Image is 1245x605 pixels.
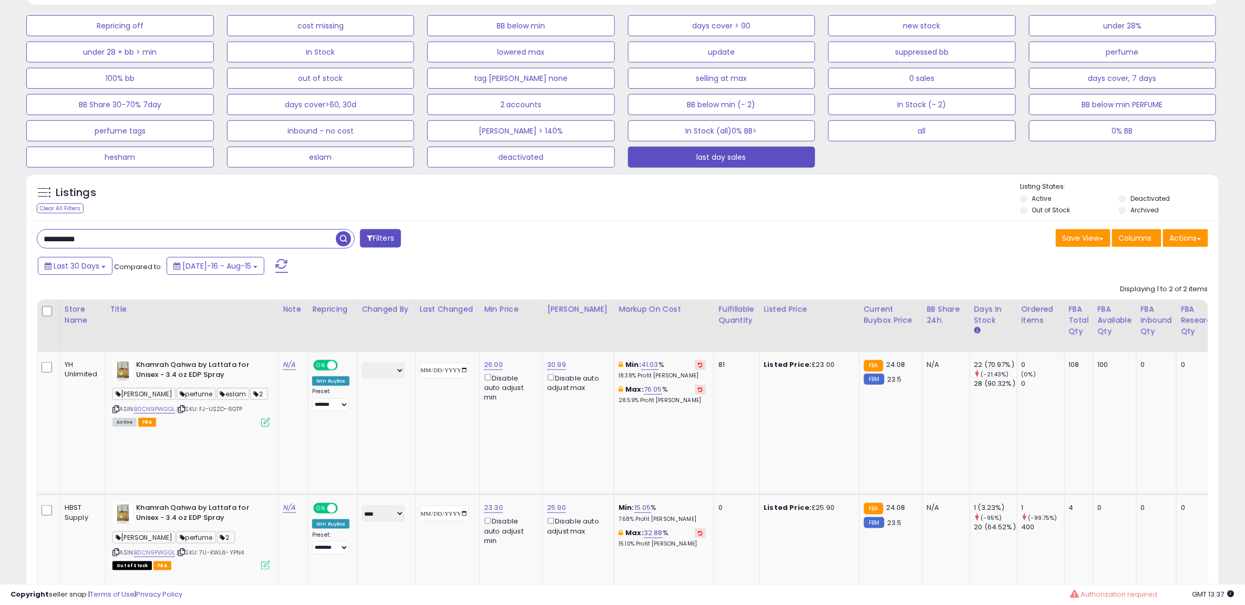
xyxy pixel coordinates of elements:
th: CSV column name: cust_attr_1_Last Changed [415,300,480,352]
div: 22 (70.97%) [974,360,1017,370]
button: perfume tags [26,120,214,141]
a: Terms of Use [90,589,135,599]
small: (-21.43%) [981,370,1009,378]
th: CSV column name: cust_attr_2_Changed by [357,300,415,352]
div: Win BuyBox [312,376,349,386]
button: BB Share 30-70% 7day [26,94,214,115]
button: under 28 + bb > min [26,42,214,63]
div: £25.90 [764,503,851,512]
div: 0 [1141,360,1169,370]
button: out of stock [227,68,415,89]
button: BB below min PERFUME [1029,94,1217,115]
div: Repricing [312,304,353,315]
span: OFF [336,361,353,370]
a: N/A [283,503,295,513]
div: Disable auto adjust max [547,516,606,536]
button: update [628,42,816,63]
div: 0 [1181,360,1225,370]
label: Archived [1131,206,1159,214]
button: Actions [1163,229,1208,247]
a: N/A [283,360,295,370]
span: All listings currently available for purchase on Amazon [112,418,137,427]
span: 23.5 [887,518,902,528]
div: FBA Total Qty [1069,304,1089,337]
label: Active [1032,194,1052,203]
label: Out of Stock [1032,206,1071,214]
a: Privacy Policy [136,589,182,599]
label: Deactivated [1131,194,1170,203]
small: FBM [864,374,884,385]
div: % [619,360,706,380]
button: selling at max [628,68,816,89]
div: N/A [927,360,962,370]
div: % [619,528,706,548]
a: 23.30 [484,503,503,513]
button: Filters [360,229,401,248]
button: 0% BB [1029,120,1217,141]
b: Listed Price: [764,360,812,370]
button: days cover > 90 [628,15,816,36]
div: Listed Price [764,304,855,315]
div: Preset: [312,388,349,412]
span: [DATE]-16 - Aug-15 [182,261,251,271]
span: ON [314,504,327,513]
b: Khamrah Qahwa by Lattafa for Unisex - 3.4 oz EDP Spray [136,503,264,525]
span: 2 [250,388,268,400]
div: 0 [1141,503,1169,512]
div: Note [283,304,303,315]
div: YH Unlimited [65,360,97,379]
b: Min: [625,360,641,370]
span: Compared to: [114,262,162,272]
button: all [828,120,1016,141]
a: 25.90 [547,503,566,513]
div: 0 [718,503,751,512]
div: FBA Available Qty [1097,304,1131,337]
span: | SKU: FJ-US2D-6GTP [177,405,242,413]
button: 100% bb [26,68,214,89]
div: seller snap | | [11,590,182,600]
div: 0 [1181,503,1225,512]
span: eslam [217,388,250,400]
th: The percentage added to the cost of goods (COGS) that forms the calculator for Min & Max prices. [614,300,714,352]
span: Last 30 Days [54,261,99,271]
div: Current Buybox Price [864,304,918,326]
span: FBA [153,561,171,570]
div: 0 [1022,360,1064,370]
p: 18.38% Profit [PERSON_NAME] [619,372,706,380]
a: 15.05 [634,503,651,513]
button: last day sales [628,147,816,168]
button: days cover, 7 days [1029,68,1217,89]
img: 41K4MxdsroL._SL40_.jpg [112,360,133,381]
span: 23.5 [887,374,902,384]
div: Displaying 1 to 2 of 2 items [1120,284,1208,294]
p: Listing States: [1021,182,1219,192]
div: Store Name [65,304,101,326]
p: 7.68% Profit [PERSON_NAME] [619,516,706,523]
div: HBST Supply [65,503,97,522]
button: lowered max [427,42,615,63]
div: % [619,385,706,404]
div: Disable auto adjust min [484,516,534,546]
div: £23.00 [764,360,851,370]
button: perfume [1029,42,1217,63]
div: 0 [1097,503,1128,512]
div: 0 [1022,379,1064,388]
div: Win BuyBox [312,519,349,529]
div: Changed by [362,304,411,315]
div: Fulfillable Quantity [718,304,755,326]
span: [PERSON_NAME] [112,388,176,400]
b: Khamrah Qahwa by Lattafa for Unisex - 3.4 oz EDP Spray [136,360,264,382]
a: 32.88 [644,528,663,538]
span: Columns [1119,233,1152,243]
h5: Listings [56,186,96,200]
span: OFF [336,504,353,513]
button: under 28% [1029,15,1217,36]
b: Max: [625,528,644,538]
div: BB Share 24h. [927,304,965,326]
span: 2 [217,531,235,544]
small: FBA [864,360,883,372]
div: 81 [718,360,751,370]
a: 41.03 [641,360,658,370]
div: 1 (3.23%) [974,503,1017,512]
button: Repricing off [26,15,214,36]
